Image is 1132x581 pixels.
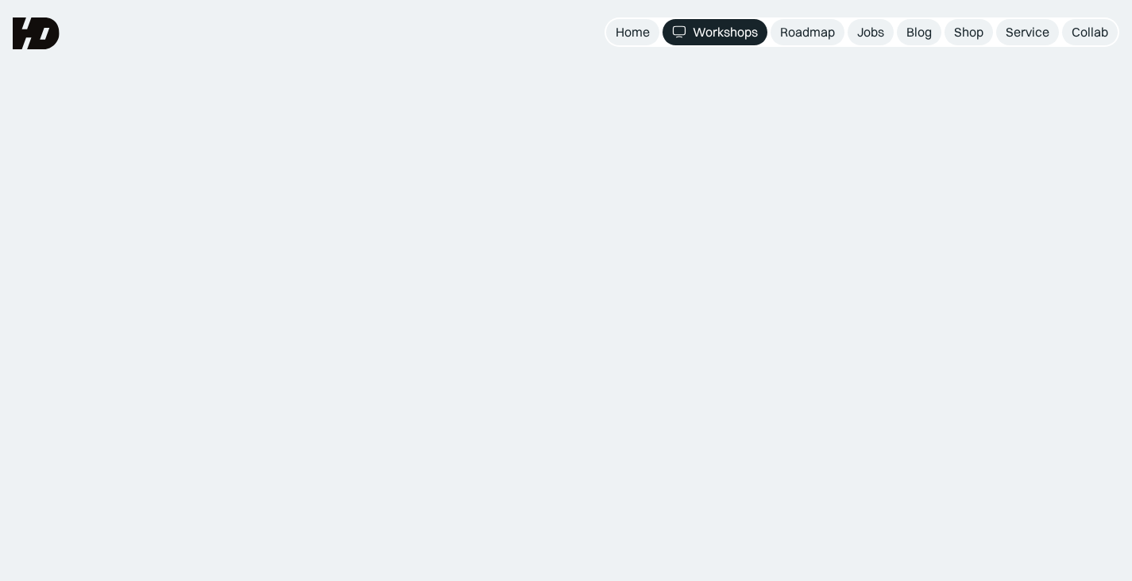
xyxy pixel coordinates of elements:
[857,24,884,41] div: Jobs
[1072,24,1108,41] div: Collab
[1006,24,1049,41] div: Service
[693,24,758,41] div: Workshops
[906,24,932,41] div: Blog
[945,19,993,45] a: Shop
[663,19,767,45] a: Workshops
[996,19,1059,45] a: Service
[771,19,844,45] a: Roadmap
[1062,19,1118,45] a: Collab
[606,19,659,45] a: Home
[848,19,894,45] a: Jobs
[616,24,650,41] div: Home
[897,19,941,45] a: Blog
[780,24,835,41] div: Roadmap
[954,24,983,41] div: Shop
